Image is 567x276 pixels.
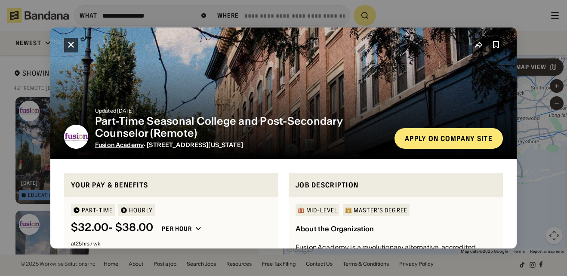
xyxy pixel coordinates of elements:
div: Master's Degree [354,207,407,213]
div: Job Description [296,180,496,190]
div: Mid-Level [306,207,337,213]
div: Part-time [82,207,113,213]
div: Part-Time Seasonal College and Post-Secondary Counselor (Remote) [95,115,388,140]
div: Per hour [162,225,192,233]
div: $ 32.00 - $38.00 [71,221,153,234]
span: Fusion Academy [95,141,144,149]
div: at 25 hrs / wk [71,241,271,246]
div: Your pay & benefits [71,180,271,190]
div: Apply on company site [405,135,493,142]
div: Updated [DATE] [95,108,388,113]
div: HOURLY [129,207,153,213]
div: · [STREET_ADDRESS][US_STATE] [95,141,388,149]
img: Fusion Academy logo [64,125,88,149]
div: About the Organization [296,224,374,233]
